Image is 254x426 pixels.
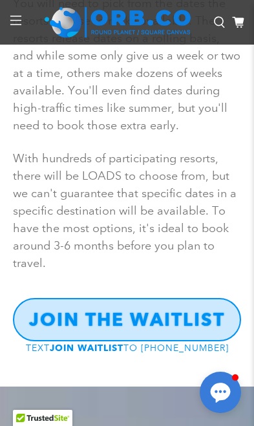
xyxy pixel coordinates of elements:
a: TEXTJOIN WAITLISTTO [PHONE_NUMBER] [26,341,229,354]
button: Open chat window [200,372,241,413]
b: JOIN THE WAITLIST [29,308,225,330]
span: TEXT TO [PHONE_NUMBER] [26,342,229,354]
a: JOIN THE WAITLIST [13,298,241,341]
span: With hundreds of participating resorts, there will be LOADS to choose from, but we can't guarante... [13,151,237,270]
strong: JOIN WAITLIST [50,343,123,354]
